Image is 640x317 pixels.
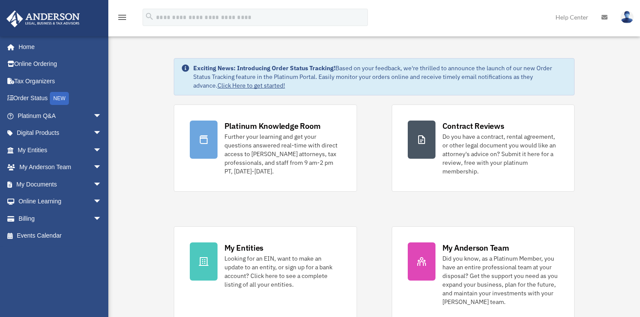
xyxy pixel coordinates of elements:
[93,176,110,193] span: arrow_drop_down
[145,12,154,21] i: search
[93,141,110,159] span: arrow_drop_down
[224,121,321,131] div: Platinum Knowledge Room
[6,38,110,56] a: Home
[117,12,127,23] i: menu
[4,10,82,27] img: Anderson Advisors Platinum Portal
[442,132,559,176] div: Do you have a contract, rental agreement, or other legal document you would like an attorney's ad...
[93,107,110,125] span: arrow_drop_down
[6,141,115,159] a: My Entitiesarrow_drop_down
[93,159,110,176] span: arrow_drop_down
[6,159,115,176] a: My Anderson Teamarrow_drop_down
[621,11,634,23] img: User Pic
[193,64,335,72] strong: Exciting News: Introducing Order Status Tracking!
[392,105,575,192] a: Contract Reviews Do you have a contract, rental agreement, or other legal document you would like...
[442,254,559,306] div: Did you know, as a Platinum Member, you have an entire professional team at your disposal? Get th...
[93,193,110,211] span: arrow_drop_down
[442,242,509,253] div: My Anderson Team
[6,124,115,142] a: Digital Productsarrow_drop_down
[224,132,341,176] div: Further your learning and get your questions answered real-time with direct access to [PERSON_NAM...
[224,242,263,253] div: My Entities
[93,124,110,142] span: arrow_drop_down
[193,64,568,90] div: Based on your feedback, we're thrilled to announce the launch of our new Order Status Tracking fe...
[224,254,341,289] div: Looking for an EIN, want to make an update to an entity, or sign up for a bank account? Click her...
[442,121,504,131] div: Contract Reviews
[117,15,127,23] a: menu
[6,193,115,210] a: Online Learningarrow_drop_down
[6,72,115,90] a: Tax Organizers
[6,90,115,108] a: Order StatusNEW
[218,82,285,89] a: Click Here to get started!
[174,105,357,192] a: Platinum Knowledge Room Further your learning and get your questions answered real-time with dire...
[6,176,115,193] a: My Documentsarrow_drop_down
[6,210,115,227] a: Billingarrow_drop_down
[93,210,110,228] span: arrow_drop_down
[6,227,115,245] a: Events Calendar
[6,56,115,73] a: Online Ordering
[50,92,69,105] div: NEW
[6,107,115,124] a: Platinum Q&Aarrow_drop_down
